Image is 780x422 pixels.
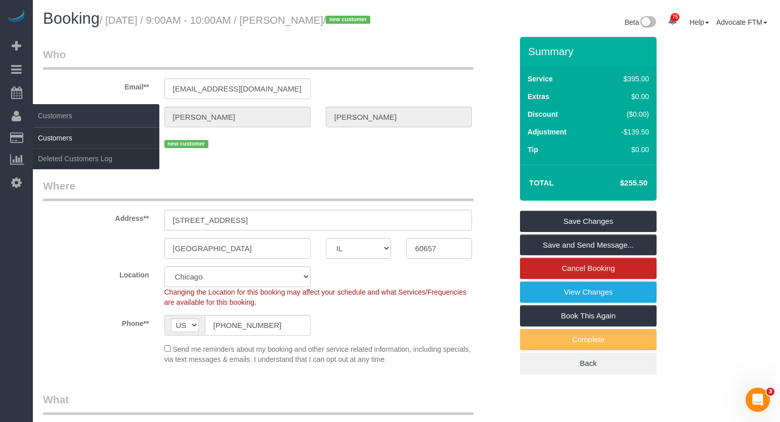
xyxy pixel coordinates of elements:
legend: Who [43,47,473,70]
input: Zip Code** [406,238,472,259]
ul: Customers [33,127,159,169]
h3: Summary [528,45,652,57]
img: Automaid Logo [6,10,26,24]
a: Help [689,18,709,26]
a: Book This Again [520,305,657,326]
a: Save and Send Message... [520,235,657,256]
legend: What [43,392,473,415]
a: Deleted Customers Log [33,149,159,169]
span: / [323,15,373,26]
span: new customer [326,16,370,24]
a: Beta [625,18,656,26]
span: Booking [43,10,100,27]
div: $395.00 [600,74,649,84]
label: Service [528,74,553,84]
div: -$139.50 [600,127,649,137]
label: Extras [528,91,549,102]
label: Tip [528,145,538,155]
span: new customer [164,140,208,148]
strong: Total [529,178,554,187]
small: / [DATE] / 9:00AM - 10:00AM / [PERSON_NAME] [100,15,373,26]
a: Back [520,353,657,374]
iframe: Intercom live chat [746,388,770,412]
input: Last Name* [326,107,472,127]
a: 75 [663,10,682,32]
span: Changing the Location for this booking may affect your schedule and what Services/Frequencies are... [164,288,466,306]
input: First Name** [164,107,311,127]
label: Adjustment [528,127,567,137]
span: 75 [671,13,679,21]
div: ($0.00) [600,109,649,119]
span: 3 [766,388,774,396]
a: Cancel Booking [520,258,657,279]
a: Advocate FTM [716,18,767,26]
a: Save Changes [520,211,657,232]
legend: Where [43,178,473,201]
img: New interface [639,16,656,29]
a: Customers [33,128,159,148]
h4: $255.50 [590,179,647,187]
span: Send me reminders about my booking and other service related information, including specials, via... [164,345,471,363]
label: Discount [528,109,558,119]
label: Location [35,266,157,280]
div: $0.00 [600,145,649,155]
div: $0.00 [600,91,649,102]
span: Customers [33,104,159,127]
a: View Changes [520,282,657,303]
